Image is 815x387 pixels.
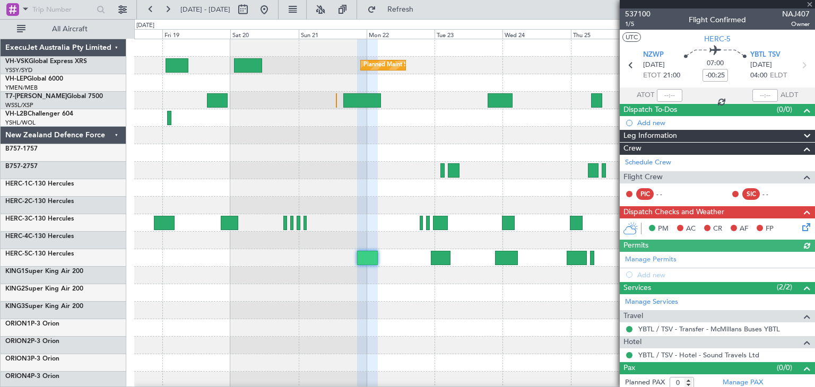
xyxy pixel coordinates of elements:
[5,268,83,275] a: KING1Super King Air 200
[638,324,780,333] a: YBTL / TSV - Transfer - McMillans Buses YBTL
[636,188,654,200] div: PIC
[571,29,639,39] div: Thu 25
[5,338,59,345] a: ORION2P-3 Orion
[5,198,74,205] a: HERC-2C-130 Hercules
[5,163,27,170] span: B757-2
[623,171,663,183] span: Flight Crew
[162,29,230,39] div: Fri 19
[782,20,810,29] span: Owner
[12,21,115,38] button: All Aircraft
[5,101,33,109] a: WSSL/XSP
[656,189,680,199] div: - -
[781,90,798,101] span: ALDT
[643,60,665,71] span: [DATE]
[5,111,28,117] span: VH-L2B
[750,60,772,71] span: [DATE]
[777,282,792,293] span: (2/2)
[742,188,760,200] div: SIC
[5,216,74,222] a: HERC-3C-130 Hercules
[623,310,643,322] span: Travel
[136,21,154,30] div: [DATE]
[5,356,31,362] span: ORION3
[5,286,83,292] a: KING2Super King Air 200
[637,90,654,101] span: ATOT
[299,29,367,39] div: Sun 21
[638,350,759,359] a: YBTL / TSV - Hotel - Sound Travels Ltd
[5,146,38,152] a: B757-1757
[623,104,677,116] span: Dispatch To-Dos
[623,336,641,348] span: Hotel
[750,71,767,81] span: 04:00
[5,66,32,74] a: YSSY/SYD
[5,373,59,380] a: ORION4P-3 Orion
[5,163,38,170] a: B757-2757
[5,76,27,82] span: VH-LEP
[623,362,635,374] span: Pax
[28,25,112,33] span: All Aircraft
[713,224,722,234] span: CR
[5,198,28,205] span: HERC-2
[643,50,664,60] span: NZWP
[5,216,28,222] span: HERC-3
[5,84,38,92] a: YMEN/MEB
[5,181,28,187] span: HERC-1
[5,251,74,257] a: HERC-5C-130 Hercules
[777,362,792,373] span: (0/0)
[625,157,671,168] a: Schedule Crew
[658,224,669,234] span: PM
[5,321,31,327] span: ORION1
[5,321,59,327] a: ORION1P-3 Orion
[625,8,651,20] span: 537100
[5,303,25,310] span: KING3
[5,111,73,117] a: VH-L2BChallenger 604
[502,29,570,39] div: Wed 24
[770,71,787,81] span: ELDT
[363,57,487,73] div: Planned Maint Sydney ([PERSON_NAME] Intl)
[5,76,63,82] a: VH-LEPGlobal 6000
[686,224,696,234] span: AC
[5,93,103,100] a: T7-[PERSON_NAME]Global 7500
[622,32,641,42] button: UTC
[5,303,83,310] a: KING3Super King Air 200
[623,130,677,142] span: Leg Information
[5,233,74,240] a: HERC-4C-130 Hercules
[180,5,230,14] span: [DATE] - [DATE]
[5,356,59,362] a: ORION3P-3 Orion
[625,20,651,29] span: 1/5
[637,118,810,127] div: Add new
[5,58,29,65] span: VH-VSK
[362,1,426,18] button: Refresh
[5,146,27,152] span: B757-1
[5,338,31,345] span: ORION2
[32,2,93,17] input: Trip Number
[5,268,25,275] span: KING1
[5,373,31,380] span: ORION4
[5,286,25,292] span: KING2
[5,181,74,187] a: HERC-1C-130 Hercules
[707,58,724,69] span: 07:00
[378,6,423,13] span: Refresh
[623,143,641,155] span: Crew
[5,58,87,65] a: VH-VSKGlobal Express XRS
[435,29,502,39] div: Tue 23
[367,29,435,39] div: Mon 22
[663,71,680,81] span: 21:00
[5,119,36,127] a: YSHL/WOL
[704,33,731,45] span: HERC-5
[643,71,661,81] span: ETOT
[777,104,792,115] span: (0/0)
[762,189,786,199] div: - -
[782,8,810,20] span: NAJ407
[740,224,748,234] span: AF
[5,251,28,257] span: HERC-5
[625,297,678,307] a: Manage Services
[766,224,774,234] span: FP
[623,206,724,218] span: Dispatch Checks and Weather
[689,14,746,25] div: Flight Confirmed
[230,29,298,39] div: Sat 20
[750,50,781,60] span: YBTL TSV
[623,282,651,294] span: Services
[5,233,28,240] span: HERC-4
[5,93,67,100] span: T7-[PERSON_NAME]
